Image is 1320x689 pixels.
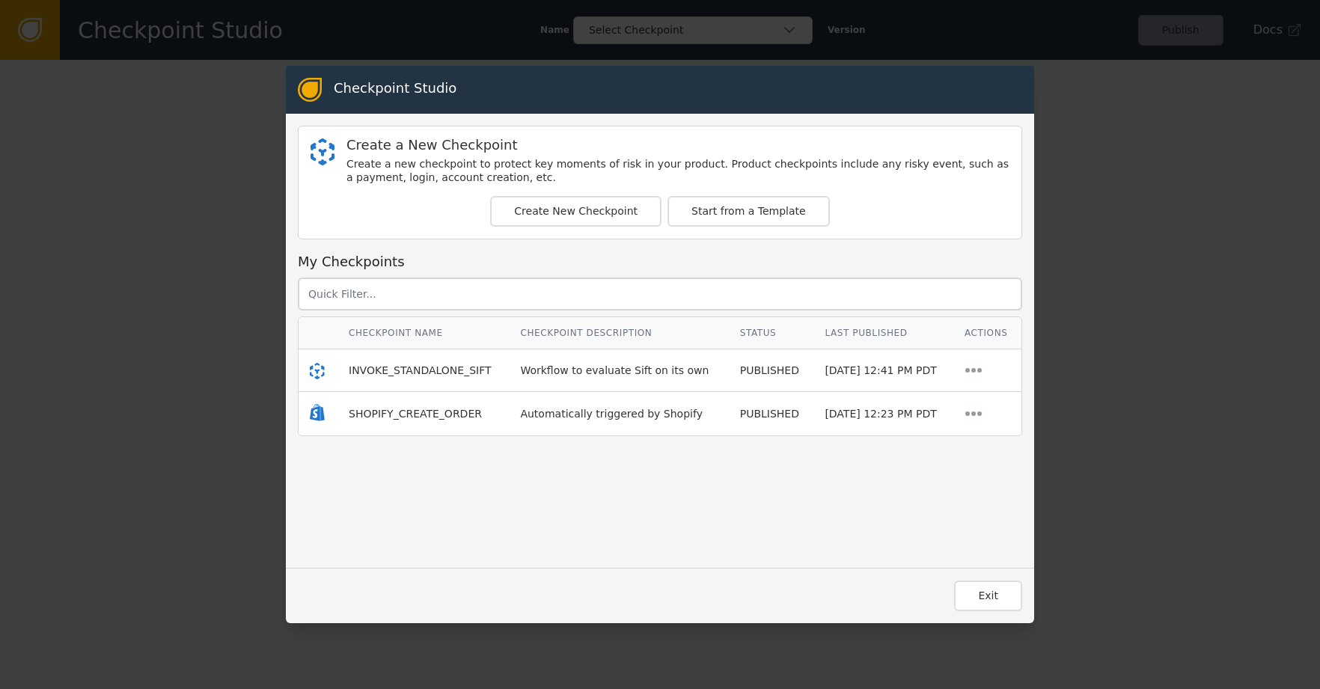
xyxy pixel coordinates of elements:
[337,317,509,349] th: Checkpoint Name
[667,196,830,227] button: Start from a Template
[346,158,1009,184] div: Create a new checkpoint to protect key moments of risk in your product. Product checkpoints inclu...
[334,78,456,102] div: Checkpoint Studio
[953,317,1021,349] th: Actions
[740,363,803,379] div: PUBLISHED
[825,363,942,379] div: [DATE] 12:41 PM PDT
[349,364,492,376] span: INVOKE_STANDALONE_SIFT
[346,138,1009,152] div: Create a New Checkpoint
[509,317,728,349] th: Checkpoint Description
[298,251,1022,272] div: My Checkpoints
[813,317,953,349] th: Last Published
[740,406,803,422] div: PUBLISHED
[825,406,942,422] div: [DATE] 12:23 PM PDT
[298,278,1022,310] input: Quick Filter...
[349,408,482,420] span: SHOPIFY_CREATE_ORDER
[520,364,709,376] span: Workflow to evaluate Sift on its own
[520,408,703,420] span: Automatically triggered by Shopify
[729,317,814,349] th: Status
[490,196,661,227] button: Create New Checkpoint
[954,581,1022,611] button: Exit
